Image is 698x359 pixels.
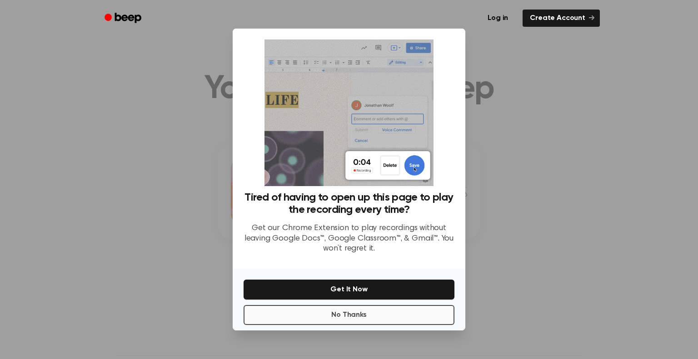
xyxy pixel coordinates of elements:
h3: Tired of having to open up this page to play the recording every time? [244,192,454,216]
button: No Thanks [244,305,454,325]
a: Beep [98,10,150,27]
button: Get It Now [244,280,454,300]
a: Create Account [523,10,600,27]
img: Beep extension in action [264,39,433,186]
p: Get our Chrome Extension to play recordings without leaving Google Docs™, Google Classroom™, & Gm... [244,223,454,254]
a: Log in [479,8,517,29]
